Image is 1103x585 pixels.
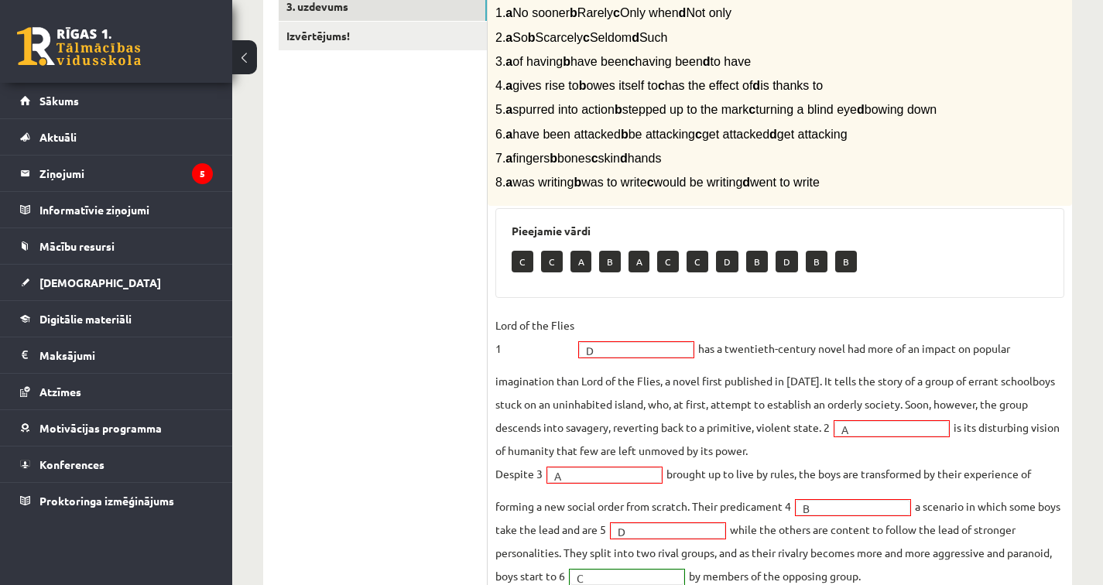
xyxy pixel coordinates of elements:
[495,313,574,360] p: Lord of the Flies 1
[39,421,162,435] span: Motivācijas programma
[20,192,213,227] a: Informatīvie ziņojumi
[20,265,213,300] a: [DEMOGRAPHIC_DATA]
[658,79,665,92] b: c
[192,163,213,184] i: 5
[505,79,512,92] b: a
[505,176,512,189] b: a
[495,79,823,92] span: 4. gives rise to owes itself to has the effect of is thanks to
[279,22,487,50] a: Izvērtējums!
[857,103,865,116] b: d
[512,251,533,272] p: C
[547,467,662,483] a: A
[695,128,702,141] b: c
[647,176,654,189] b: c
[20,374,213,409] a: Atzīmes
[39,385,81,399] span: Atzīmes
[39,275,161,289] span: [DEMOGRAPHIC_DATA]
[505,6,512,19] b: a
[20,301,213,337] a: Digitālie materiāli
[20,119,213,155] a: Aktuāli
[579,79,587,92] b: b
[742,176,750,189] b: d
[528,31,536,44] b: b
[505,31,512,44] b: a
[39,312,132,326] span: Digitālie materiāli
[20,228,213,264] a: Mācību resursi
[769,128,777,141] b: d
[841,422,928,437] span: A
[657,251,679,272] p: C
[505,128,512,141] b: a
[495,103,937,116] span: 5. spurred into action stepped up to the mark turning a blind eye bowing down
[591,152,598,165] b: c
[716,251,738,272] p: D
[746,251,768,272] p: B
[629,251,649,272] p: A
[39,94,79,108] span: Sākums
[611,523,725,539] a: D
[495,152,661,165] span: 7. fingers bones skin hands
[495,462,543,485] p: Despite 3
[574,176,581,189] b: b
[752,79,760,92] b: d
[39,457,104,471] span: Konferences
[570,251,591,272] p: A
[39,337,213,373] legend: Maksājumi
[748,103,755,116] b: c
[39,239,115,253] span: Mācību resursi
[495,31,667,44] span: 2. So Scarcely Seldom Such
[835,251,857,272] p: B
[776,251,798,272] p: D
[618,524,704,539] span: D
[632,31,639,44] b: d
[615,103,622,116] b: b
[629,55,635,68] b: c
[495,176,820,189] span: 8. was writing was to write would be writing went to write
[679,6,687,19] b: d
[570,6,577,19] b: b
[505,103,512,116] b: a
[554,468,641,484] span: A
[495,128,848,141] span: 6. have been attacked be attacking get attacked get attacking
[17,27,141,66] a: Rīgas 1. Tālmācības vidusskola
[834,421,949,436] a: A
[505,152,512,165] b: a
[687,251,708,272] p: C
[20,337,213,373] a: Maksājumi
[613,6,620,19] b: c
[512,224,1048,238] h3: Pieejamie vārdi
[39,494,174,508] span: Proktoringa izmēģinājums
[570,570,684,585] a: C
[20,410,213,446] a: Motivācijas programma
[20,156,213,191] a: Ziņojumi5
[703,55,711,68] b: d
[803,501,889,516] span: B
[505,55,512,68] b: a
[39,130,77,144] span: Aktuāli
[20,483,213,518] a: Proktoringa izmēģinājums
[563,55,570,68] b: b
[806,251,827,272] p: B
[579,342,694,357] a: D
[39,156,213,191] legend: Ziņojumi
[621,128,629,141] b: b
[550,152,557,165] b: b
[20,83,213,118] a: Sākums
[586,343,673,358] span: D
[796,500,910,515] a: B
[599,251,621,272] p: B
[583,31,590,44] b: c
[495,6,731,19] span: 1. No sooner Rarely Only when Not only
[39,192,213,227] legend: Informatīvie ziņojumi
[20,446,213,482] a: Konferences
[620,152,628,165] b: d
[495,55,751,68] span: 3. of having have been having been to have
[541,251,563,272] p: C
